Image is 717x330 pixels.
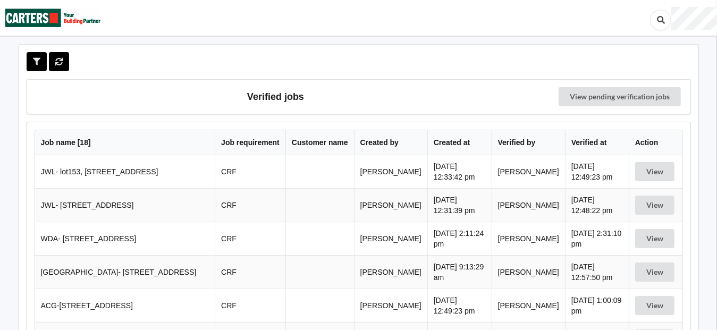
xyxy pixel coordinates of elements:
button: View [635,296,674,315]
td: [DATE] 12:57:50 pm [565,255,629,289]
td: [PERSON_NAME] [492,255,565,289]
button: View [635,263,674,282]
button: View [635,162,674,181]
td: [PERSON_NAME] [492,188,565,222]
h3: Verified jobs [35,87,517,106]
td: [DATE] 12:49:23 pm [427,289,492,322]
td: [GEOGRAPHIC_DATA]- [STREET_ADDRESS] [35,255,215,289]
th: Action [629,130,682,155]
th: Customer name [285,130,354,155]
td: CRF [215,188,285,222]
td: [PERSON_NAME] [492,222,565,255]
th: Verified at [565,130,629,155]
td: [PERSON_NAME] [492,155,565,188]
td: [PERSON_NAME] [354,188,427,222]
td: CRF [215,255,285,289]
td: ACG-[STREET_ADDRESS] [35,289,215,322]
a: View [635,201,677,209]
td: [DATE] 2:11:24 pm [427,222,492,255]
th: Created by [354,130,427,155]
td: [PERSON_NAME] [492,289,565,322]
td: JWL- [STREET_ADDRESS] [35,188,215,222]
th: Job name [ 18 ] [35,130,215,155]
a: View [635,301,677,310]
img: Carters [5,1,101,35]
td: [PERSON_NAME] [354,222,427,255]
td: CRF [215,289,285,322]
button: View [635,229,674,248]
td: CRF [215,155,285,188]
td: [DATE] 12:48:22 pm [565,188,629,222]
td: [PERSON_NAME] [354,289,427,322]
td: [DATE] 12:31:39 pm [427,188,492,222]
a: View [635,167,677,176]
td: [DATE] 12:49:23 pm [565,155,629,188]
button: View [635,196,674,215]
th: Created at [427,130,492,155]
div: User Profile [671,7,717,29]
td: [DATE] 9:13:29 am [427,255,492,289]
td: WDA- [STREET_ADDRESS] [35,222,215,255]
td: [PERSON_NAME] [354,155,427,188]
td: [DATE] 1:00:09 pm [565,289,629,322]
a: View [635,268,677,276]
td: [DATE] 2:31:10 pm [565,222,629,255]
th: Verified by [492,130,565,155]
td: [PERSON_NAME] [354,255,427,289]
th: Job requirement [215,130,285,155]
td: [DATE] 12:33:42 pm [427,155,492,188]
td: CRF [215,222,285,255]
a: View [635,234,677,243]
td: JWL- lot153, [STREET_ADDRESS] [35,155,215,188]
a: View pending verification jobs [559,87,681,106]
